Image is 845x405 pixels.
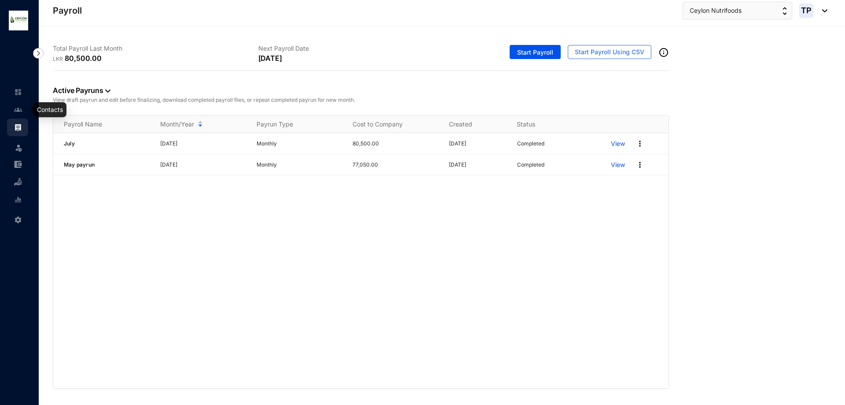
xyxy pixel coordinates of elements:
li: Reports [7,191,28,208]
p: 77,050.00 [353,160,438,169]
li: Home [7,83,28,101]
img: settings-unselected.1febfda315e6e19643a1.svg [14,216,22,224]
img: loan-unselected.d74d20a04637f2d15ab5.svg [14,178,22,186]
span: Month/Year [160,120,194,129]
img: home-unselected.a29eae3204392db15eaf.svg [14,88,22,96]
th: Created [438,115,506,133]
span: Ceylon Nutrifoods [690,6,742,15]
p: View draft payrun and edit before finalizing, download completed payroll files, or repeat complet... [53,96,669,104]
button: Start Payroll Using CSV [568,45,651,59]
a: View [611,139,625,148]
img: up-down-arrow.74152d26bf9780fbf563ca9c90304185.svg [783,7,787,15]
img: dropdown-black.8e83cc76930a90b1a4fdb6d089b7bf3a.svg [105,89,110,93]
p: Total Payroll Last Month [53,44,258,53]
img: people-unselected.118708e94b43a90eceab.svg [14,106,22,114]
li: Expenses [7,156,28,173]
img: payroll.289672236c54bbec4828.svg [14,123,22,131]
span: TP [801,7,812,15]
p: Completed [517,139,544,148]
p: [DATE] [449,160,506,169]
th: Payroll Name [53,115,150,133]
p: [DATE] [449,139,506,148]
img: dropdown-black.8e83cc76930a90b1a4fdb6d089b7bf3a.svg [818,9,827,12]
p: LKR [53,55,65,63]
p: [DATE] [258,53,282,63]
img: logo [9,11,28,30]
a: Active Payruns [53,86,110,95]
p: Payroll [53,4,82,17]
li: Payroll [7,119,28,136]
button: Ceylon Nutrifoods [683,2,792,19]
span: Start Payroll [517,48,553,57]
p: 80,500.00 [353,139,438,148]
span: May payrun [64,161,95,168]
span: July [64,140,75,147]
img: report-unselected.e6a6b4230fc7da01f883.svg [14,196,22,204]
p: Next Payroll Date [258,44,464,53]
img: more.27664ee4a8faa814348e188645a3c1fc.svg [636,160,644,169]
button: Start Payroll [510,45,561,59]
th: Status [506,115,600,133]
img: expense-unselected.2edcf0507c847f3e9e96.svg [14,160,22,168]
p: 80,500.00 [65,53,102,63]
th: Payrun Type [246,115,342,133]
img: nav-icon-right.af6afadce00d159da59955279c43614e.svg [33,48,44,59]
li: Contacts [7,101,28,119]
p: Monthly [257,160,342,169]
img: leave-unselected.2934df6273408c3f84d9.svg [14,143,23,152]
p: [DATE] [160,160,246,169]
p: Monthly [257,139,342,148]
li: Loan [7,173,28,191]
img: more.27664ee4a8faa814348e188645a3c1fc.svg [636,139,644,148]
span: Start Payroll Using CSV [575,48,644,56]
p: [DATE] [160,139,246,148]
th: Cost to Company [342,115,438,133]
img: info-outined.c2a0bb1115a2853c7f4cb4062ec879bc.svg [658,47,669,58]
p: Completed [517,160,544,169]
a: View [611,160,625,169]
